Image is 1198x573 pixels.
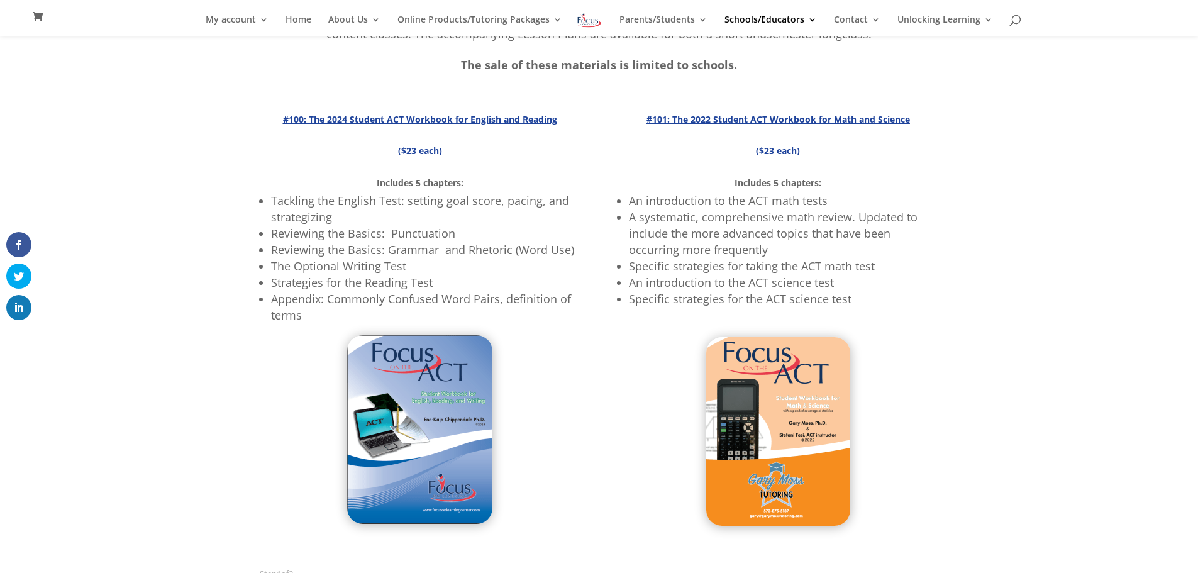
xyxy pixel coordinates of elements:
[897,15,993,36] a: Unlocking Learning
[629,193,828,208] span: An introduction to the ACT math tests
[398,145,442,157] strong: ($23 each)
[328,15,380,36] a: About Us
[347,335,492,524] img: ACT English/Reading Workbook (2024)
[735,177,821,189] strong: Includes 5 chapters:
[206,15,269,36] a: My account
[756,145,800,157] strong: ($23 each)
[377,177,463,189] strong: Includes 5 chapters:
[461,57,737,72] strong: The sale of these materials is limited to schools.
[576,11,602,30] img: Focus on Learning
[629,274,938,291] li: An introduction to the ACT science test
[271,275,433,290] span: Strategies for the Reading Test
[724,15,817,36] a: Schools/Educators
[629,259,875,274] span: Specific strategies for taking the ACT math test
[271,193,569,225] span: Tackling the English Test: setting goal score, pacing, and strategizing
[286,15,311,36] a: Home
[271,242,574,257] span: Reviewing the Basics: Grammar and Rhetoric (Word Use)
[283,113,557,125] strong: #100: The 2024 Student ACT Workbook for English and Reading
[397,15,562,36] a: Online Products/Tutoring Packages
[271,291,571,323] span: Appendix: Commonly Confused Word Pairs, definition of terms
[271,259,406,274] span: The Optional Writing Test
[271,226,455,241] span: Reviewing the Basics: Punctuation
[834,15,880,36] a: Contact
[646,113,910,125] strong: #101: The 2022 Student ACT Workbook for Math and Science
[706,337,850,526] img: ACT Prep Math/Science Workbook (2022)
[629,209,918,257] span: A systematic, comprehensive math review. Updated to include the more advanced topics that have be...
[629,291,938,307] li: Specific strategies for the ACT science test
[619,15,707,36] a: Parents/Students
